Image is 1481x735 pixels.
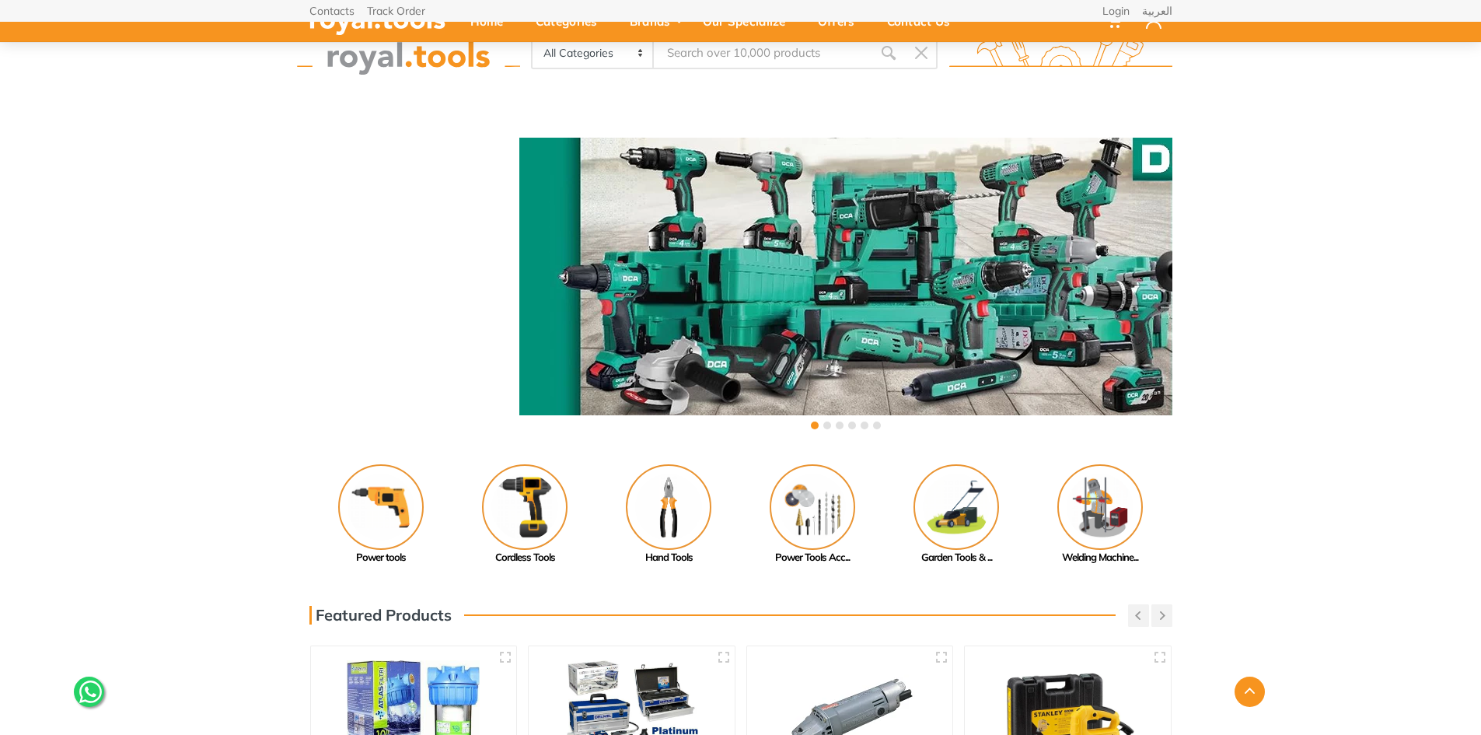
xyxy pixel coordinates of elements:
[1057,464,1143,550] img: Royal - Welding Machine & Tools
[741,550,885,565] div: Power Tools Acc...
[1029,550,1172,565] div: Welding Machine...
[309,550,453,565] div: Power tools
[309,606,452,625] h3: Featured Products
[297,32,520,75] img: royal.tools Logo
[309,5,355,16] a: Contacts
[367,5,425,16] a: Track Order
[949,32,1172,75] img: royal.tools Logo
[1142,5,1172,16] a: العربية
[626,464,711,550] img: Royal - Hand Tools
[597,550,741,565] div: Hand Tools
[770,464,855,550] img: Royal - Power Tools Accessories
[597,464,741,565] a: Hand Tools
[1029,464,1172,565] a: Welding Machine...
[482,464,568,550] img: Royal - Cordless Tools
[741,464,885,565] a: Power Tools Acc...
[913,464,999,550] img: Royal - Garden Tools & Accessories
[453,464,597,565] a: Cordless Tools
[533,38,655,68] select: Category
[1102,5,1130,16] a: Login
[453,550,597,565] div: Cordless Tools
[654,37,871,69] input: Site search
[885,550,1029,565] div: Garden Tools & ...
[338,464,424,550] img: Royal - Power tools
[309,464,453,565] a: Power tools
[885,464,1029,565] a: Garden Tools & ...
